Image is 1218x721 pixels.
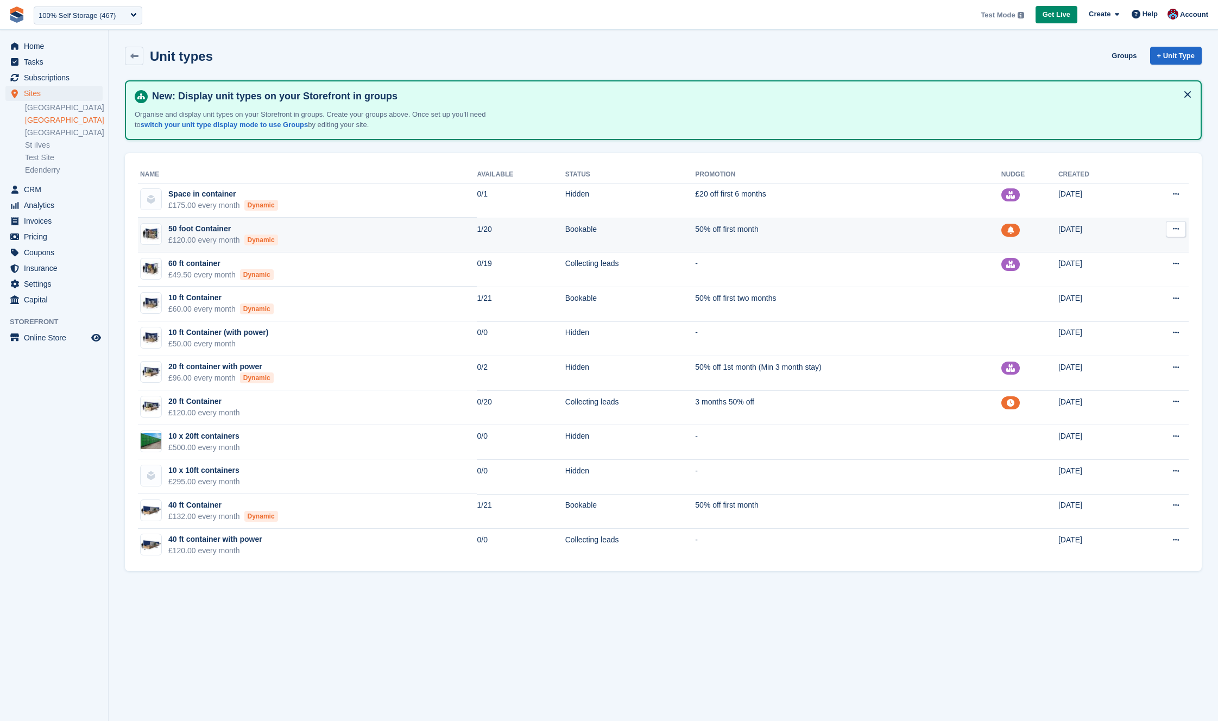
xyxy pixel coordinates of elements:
[477,494,565,529] td: 1/21
[141,399,161,415] img: 20-ft-container.jpg
[141,537,161,553] img: 40-ft-container(1).jpg
[25,140,103,150] a: St iIves
[1058,287,1134,321] td: [DATE]
[168,258,274,269] div: 60 ft container
[1043,9,1070,20] span: Get Live
[240,303,274,314] div: Dynamic
[695,356,1001,391] td: 50% off 1st month (Min 3 month stay)
[141,189,161,210] img: blank-unit-type-icon-ffbac7b88ba66c5e286b0e438baccc4b9c83835d4c34f86887a83fc20ec27e7b.svg
[24,229,89,244] span: Pricing
[24,245,89,260] span: Coupons
[141,121,308,129] a: switch your unit type display mode to use Groups
[695,218,1001,252] td: 50% off first month
[168,188,278,200] div: Space in container
[1058,529,1134,563] td: [DATE]
[39,10,116,21] div: 100% Self Storage (467)
[138,166,477,184] th: Name
[1058,218,1134,252] td: [DATE]
[24,330,89,345] span: Online Store
[240,269,274,280] div: Dynamic
[5,198,103,213] a: menu
[1058,252,1134,287] td: [DATE]
[25,153,103,163] a: Test Site
[24,70,89,85] span: Subscriptions
[695,390,1001,425] td: 3 months 50% off
[1058,183,1134,218] td: [DATE]
[168,338,268,350] div: £50.00 every month
[695,183,1001,218] td: £20 off first 6 months
[1018,12,1024,18] img: icon-info-grey-7440780725fd019a000dd9b08b2336e03edf1995a4989e88bcd33f0948082b44.svg
[477,529,565,563] td: 0/0
[565,166,696,184] th: Status
[565,494,696,529] td: Bookable
[168,476,240,488] div: £295.00 every month
[168,303,274,315] div: £60.00 every month
[695,494,1001,529] td: 50% off first month
[477,459,565,494] td: 0/0
[168,200,278,211] div: £175.00 every month
[5,70,103,85] a: menu
[1180,9,1208,20] span: Account
[5,261,103,276] a: menu
[565,183,696,218] td: Hidden
[5,276,103,292] a: menu
[244,511,278,522] div: Dynamic
[1058,356,1134,391] td: [DATE]
[141,226,161,242] img: 50-sqft-container.jpg
[24,198,89,213] span: Analytics
[1058,459,1134,494] td: [DATE]
[695,252,1001,287] td: -
[141,503,161,518] img: 40-ft-container.jpg
[168,442,240,453] div: £500.00 every month
[168,269,274,281] div: £49.50 every month
[5,39,103,54] a: menu
[24,261,89,276] span: Insurance
[565,252,696,287] td: Collecting leads
[168,534,262,545] div: 40 ft container with power
[477,166,565,184] th: Available
[168,235,278,246] div: £120.00 every month
[168,511,278,522] div: £132.00 every month
[565,425,696,460] td: Hidden
[24,86,89,101] span: Sites
[25,128,103,138] a: [GEOGRAPHIC_DATA]
[1058,321,1134,356] td: [DATE]
[1150,47,1202,65] a: + Unit Type
[5,245,103,260] a: menu
[24,292,89,307] span: Capital
[10,317,108,327] span: Storefront
[565,321,696,356] td: Hidden
[565,356,696,391] td: Hidden
[24,276,89,292] span: Settings
[1089,9,1110,20] span: Create
[1036,6,1077,24] a: Get Live
[1058,425,1134,460] td: [DATE]
[135,109,515,130] p: Organise and display unit types on your Storefront in groups. Create your groups above. Once set ...
[168,499,278,511] div: 40 ft Container
[240,372,274,383] div: Dynamic
[244,235,278,245] div: Dynamic
[5,292,103,307] a: menu
[148,90,1192,103] h4: New: Display unit types on your Storefront in groups
[565,218,696,252] td: Bookable
[565,529,696,563] td: Collecting leads
[244,200,278,211] div: Dynamic
[141,364,161,380] img: 20-ft-container.jpg
[141,261,161,276] img: 60-sqft-container.jpg
[1058,390,1134,425] td: [DATE]
[168,327,268,338] div: 10 ft Container (with power)
[477,218,565,252] td: 1/20
[477,356,565,391] td: 0/2
[24,54,89,69] span: Tasks
[477,183,565,218] td: 0/1
[695,321,1001,356] td: -
[168,431,240,442] div: 10 x 20ft containers
[24,213,89,229] span: Invoices
[168,396,240,407] div: 20 ft Container
[477,287,565,321] td: 1/21
[24,182,89,197] span: CRM
[695,287,1001,321] td: 50% off first two months
[5,330,103,345] a: menu
[5,213,103,229] a: menu
[695,529,1001,563] td: -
